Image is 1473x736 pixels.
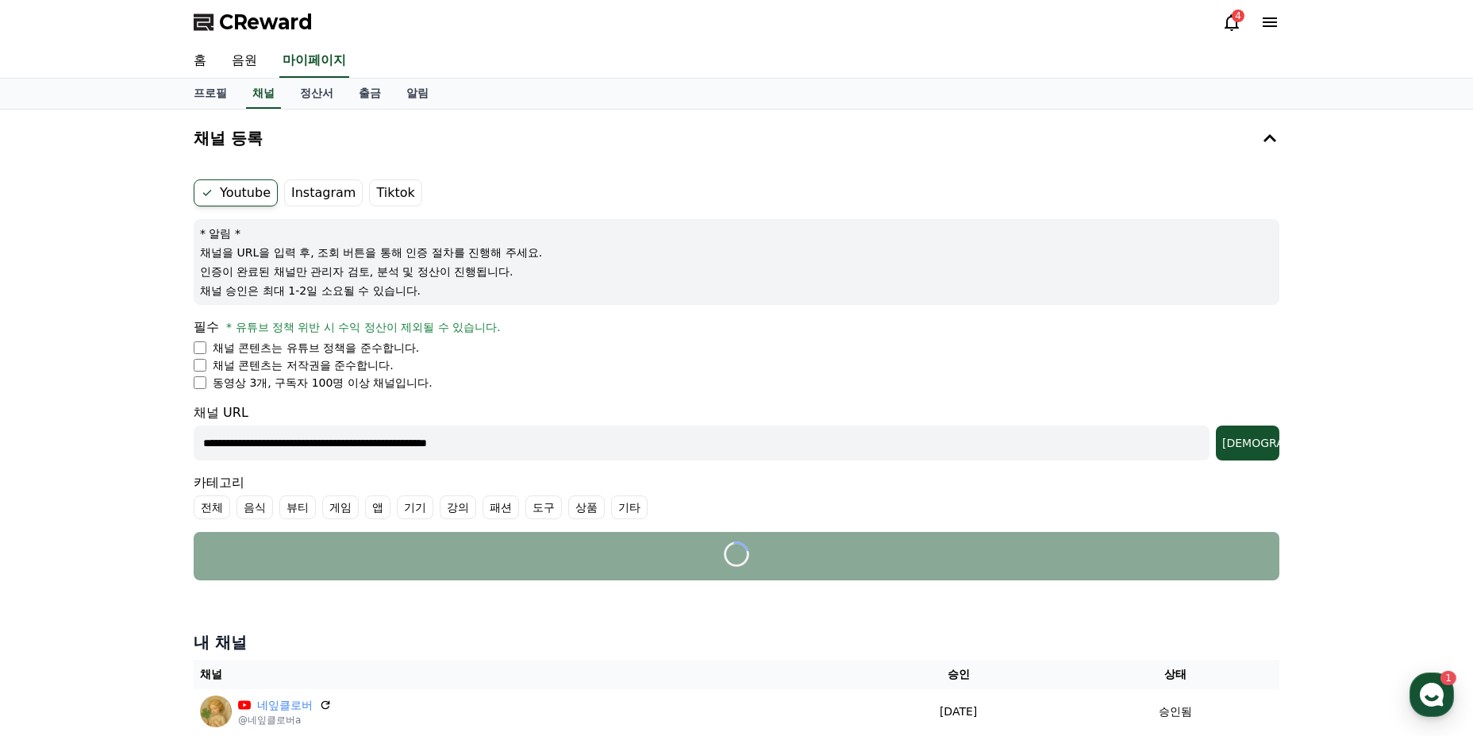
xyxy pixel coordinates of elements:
[525,495,562,519] label: 도구
[194,473,1279,519] div: 카테고리
[1071,660,1279,689] th: 상태
[200,283,1273,299] p: 채널 승인은 최대 1-2일 소요될 수 있습니다.
[200,696,232,727] img: 네잎클로버
[181,79,240,109] a: 프로필
[1216,426,1279,460] button: [DEMOGRAPHIC_DATA]
[161,503,167,515] span: 1
[365,495,390,519] label: 앱
[852,703,1066,720] p: [DATE]
[219,10,313,35] span: CReward
[213,375,433,391] p: 동영상 3개, 구독자 100명 이상 채널입니다.
[1159,703,1192,720] p: 승인됨
[284,179,363,206] label: Instagram
[145,528,164,541] span: 대화
[194,403,1279,460] div: 채널 URL
[5,503,105,543] a: 홈
[245,527,264,540] span: 설정
[845,660,1072,689] th: 승인
[397,495,433,519] label: 기기
[440,495,476,519] label: 강의
[246,79,281,109] a: 채널
[194,319,219,334] span: 필수
[194,660,845,689] th: 채널
[213,340,419,356] p: 채널 콘텐츠는 유튜브 정책을 준수합니다.
[219,44,270,78] a: 음원
[213,357,394,373] p: 채널 콘텐츠는 저작권을 준수합니다.
[181,44,219,78] a: 홈
[279,44,349,78] a: 마이페이지
[369,179,421,206] label: Tiktok
[226,321,501,333] span: * 유튜브 정책 위반 시 수익 정산이 제외될 수 있습니다.
[287,79,346,109] a: 정산서
[194,10,313,35] a: CReward
[187,116,1286,160] button: 채널 등록
[237,495,273,519] label: 음식
[394,79,441,109] a: 알림
[346,79,394,109] a: 출금
[194,495,230,519] label: 전체
[200,245,1273,260] p: 채널을 URL을 입력 후, 조회 버튼을 통해 인증 절차를 진행해 주세요.
[483,495,519,519] label: 패션
[200,264,1273,279] p: 인증이 완료된 채널만 관리자 검토, 분석 및 정산이 진행됩니다.
[1222,435,1273,451] div: [DEMOGRAPHIC_DATA]
[322,495,359,519] label: 게임
[50,527,60,540] span: 홈
[611,495,648,519] label: 기타
[205,503,305,543] a: 설정
[279,495,316,519] label: 뷰티
[194,631,1279,653] h4: 내 채널
[257,697,313,714] a: 네잎클로버
[568,495,605,519] label: 상품
[105,503,205,543] a: 1대화
[1222,13,1241,32] a: 4
[1232,10,1244,22] div: 4
[238,714,332,726] p: @네잎클로버a
[194,179,278,206] label: Youtube
[194,129,263,147] h4: 채널 등록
